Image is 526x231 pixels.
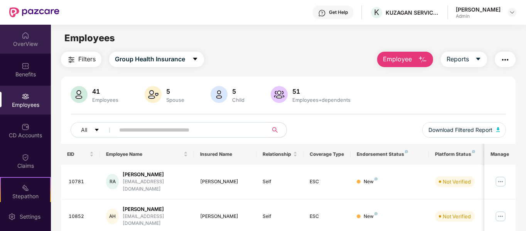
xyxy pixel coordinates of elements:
span: caret-down [94,127,99,133]
div: Spouse [165,97,186,103]
img: svg+xml;base64,PHN2ZyBpZD0iRW1wbG95ZWVzIiB4bWxucz0iaHR0cDovL3d3dy53My5vcmcvMjAwMC9zdmciIHdpZHRoPS... [22,93,29,100]
img: svg+xml;base64,PHN2ZyBpZD0iQ2xhaW0iIHhtbG5zPSJodHRwOi8vd3d3LnczLm9yZy8yMDAwL3N2ZyIgd2lkdGg9IjIwIi... [22,153,29,161]
div: Stepathon [1,192,50,200]
div: 5 [231,88,246,95]
img: svg+xml;base64,PHN2ZyBpZD0iSG9tZSIgeG1sbnM9Imh0dHA6Ly93d3cudzMub3JnLzIwMDAvc3ZnIiB3aWR0aD0iMjAiIG... [22,32,29,39]
span: Employees [64,32,115,44]
img: manageButton [494,175,507,188]
th: EID [61,144,100,165]
img: svg+xml;base64,PHN2ZyB4bWxucz0iaHR0cDovL3d3dy53My5vcmcvMjAwMC9zdmciIHhtbG5zOnhsaW5rPSJodHRwOi8vd3... [418,55,427,64]
button: Reportscaret-down [441,52,487,67]
div: [PERSON_NAME] [123,171,188,178]
div: RA [106,174,119,189]
div: Child [231,97,246,103]
button: Allcaret-down [71,122,118,138]
div: Employees+dependents [291,97,352,103]
div: Endorsement Status [357,151,423,157]
img: svg+xml;base64,PHN2ZyBpZD0iU2V0dGluZy0yMHgyMCIgeG1sbnM9Imh0dHA6Ly93d3cudzMub3JnLzIwMDAvc3ZnIiB3aW... [8,213,16,221]
button: Group Health Insurancecaret-down [109,52,204,67]
img: svg+xml;base64,PHN2ZyB4bWxucz0iaHR0cDovL3d3dy53My5vcmcvMjAwMC9zdmciIHhtbG5zOnhsaW5rPSJodHRwOi8vd3... [71,86,88,103]
div: [EMAIL_ADDRESS][DOMAIN_NAME] [123,213,188,228]
img: svg+xml;base64,PHN2ZyB4bWxucz0iaHR0cDovL3d3dy53My5vcmcvMjAwMC9zdmciIHhtbG5zOnhsaW5rPSJodHRwOi8vd3... [145,86,162,103]
span: Employee Name [106,151,182,157]
div: Self [263,213,297,220]
div: Platform Status [435,151,477,157]
th: Relationship [256,144,303,165]
div: Employees [91,97,120,103]
span: Reports [447,54,469,64]
span: K [374,8,379,17]
div: Get Help [329,9,348,15]
span: Employee [383,54,412,64]
span: search [268,127,283,133]
div: ESC [310,213,344,220]
div: 10781 [69,178,94,185]
div: [PERSON_NAME] [456,6,501,13]
div: 5 [165,88,186,95]
span: caret-down [192,56,198,63]
span: Filters [78,54,96,64]
button: Employee [377,52,433,67]
img: svg+xml;base64,PHN2ZyBpZD0iQ0RfQWNjb3VudHMiIGRhdGEtbmFtZT0iQ0QgQWNjb3VudHMiIHhtbG5zPSJodHRwOi8vd3... [22,123,29,131]
span: Download Filtered Report [428,126,492,134]
div: Self [263,178,297,185]
span: caret-down [475,56,481,63]
div: 10852 [69,213,94,220]
span: Relationship [263,151,292,157]
img: svg+xml;base64,PHN2ZyBpZD0iRHJvcGRvd24tMzJ4MzIiIHhtbG5zPSJodHRwOi8vd3d3LnczLm9yZy8yMDAwL3N2ZyIgd2... [509,9,515,15]
th: Employee Name [100,144,194,165]
div: [PERSON_NAME] [200,178,251,185]
div: New [364,178,378,185]
span: Group Health Insurance [115,54,185,64]
div: Not Verified [443,178,471,185]
img: svg+xml;base64,PHN2ZyB4bWxucz0iaHR0cDovL3d3dy53My5vcmcvMjAwMC9zdmciIHdpZHRoPSIyNCIgaGVpZ2h0PSIyNC... [67,55,76,64]
div: AH [106,209,119,224]
div: 51 [291,88,352,95]
div: 41 [91,88,120,95]
div: New [364,213,378,220]
img: svg+xml;base64,PHN2ZyB4bWxucz0iaHR0cDovL3d3dy53My5vcmcvMjAwMC9zdmciIHhtbG5zOnhsaW5rPSJodHRwOi8vd3... [271,86,288,103]
img: svg+xml;base64,PHN2ZyB4bWxucz0iaHR0cDovL3d3dy53My5vcmcvMjAwMC9zdmciIHdpZHRoPSI4IiBoZWlnaHQ9IjgiIH... [472,150,475,153]
img: svg+xml;base64,PHN2ZyB4bWxucz0iaHR0cDovL3d3dy53My5vcmcvMjAwMC9zdmciIHdpZHRoPSI4IiBoZWlnaHQ9IjgiIH... [374,177,378,180]
img: svg+xml;base64,PHN2ZyB4bWxucz0iaHR0cDovL3d3dy53My5vcmcvMjAwMC9zdmciIHdpZHRoPSIyMSIgaGVpZ2h0PSIyMC... [22,184,29,192]
button: search [268,122,287,138]
img: svg+xml;base64,PHN2ZyBpZD0iSGVscC0zMngzMiIgeG1sbnM9Imh0dHA6Ly93d3cudzMub3JnLzIwMDAvc3ZnIiB3aWR0aD... [318,9,326,17]
button: Download Filtered Report [422,122,506,138]
div: [EMAIL_ADDRESS][DOMAIN_NAME] [123,178,188,193]
img: svg+xml;base64,PHN2ZyB4bWxucz0iaHR0cDovL3d3dy53My5vcmcvMjAwMC9zdmciIHdpZHRoPSI4IiBoZWlnaHQ9IjgiIH... [374,212,378,215]
div: [PERSON_NAME] [123,206,188,213]
img: svg+xml;base64,PHN2ZyB4bWxucz0iaHR0cDovL3d3dy53My5vcmcvMjAwMC9zdmciIHdpZHRoPSIyNCIgaGVpZ2h0PSIyNC... [501,55,510,64]
div: ESC [310,178,344,185]
img: manageButton [494,210,507,223]
th: Coverage Type [303,144,351,165]
th: Manage [484,144,516,165]
div: [PERSON_NAME] [200,213,251,220]
img: New Pazcare Logo [9,7,59,17]
span: All [81,126,87,134]
th: Insured Name [194,144,257,165]
img: svg+xml;base64,PHN2ZyBpZD0iQmVuZWZpdHMiIHhtbG5zPSJodHRwOi8vd3d3LnczLm9yZy8yMDAwL3N2ZyIgd2lkdGg9Ij... [22,62,29,70]
button: Filters [61,52,101,67]
div: Admin [456,13,501,19]
div: KUZAGAN SERVICES PRIVATE LIMITED [386,9,440,16]
img: svg+xml;base64,PHN2ZyB4bWxucz0iaHR0cDovL3d3dy53My5vcmcvMjAwMC9zdmciIHhtbG5zOnhsaW5rPSJodHRwOi8vd3... [211,86,228,103]
img: svg+xml;base64,PHN2ZyB4bWxucz0iaHR0cDovL3d3dy53My5vcmcvMjAwMC9zdmciIHdpZHRoPSI4IiBoZWlnaHQ9IjgiIH... [405,150,408,153]
img: svg+xml;base64,PHN2ZyB4bWxucz0iaHR0cDovL3d3dy53My5vcmcvMjAwMC9zdmciIHhtbG5zOnhsaW5rPSJodHRwOi8vd3... [496,127,500,132]
div: Settings [17,213,43,221]
span: EID [67,151,88,157]
div: Not Verified [443,212,471,220]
